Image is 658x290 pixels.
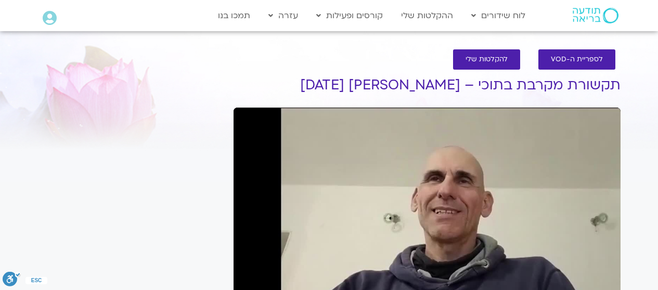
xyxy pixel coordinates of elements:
a: תמכו בנו [213,6,255,25]
span: להקלטות שלי [466,56,508,63]
a: עזרה [263,6,303,25]
span: לספריית ה-VOD [551,56,603,63]
img: תודעה בריאה [573,8,618,23]
a: לספריית ה-VOD [538,49,615,70]
a: לוח שידורים [466,6,531,25]
a: ההקלטות שלי [396,6,458,25]
a: קורסים ופעילות [311,6,388,25]
a: להקלטות שלי [453,49,520,70]
h1: תקשורת מקרבת בתוכי – [PERSON_NAME] [DATE] [234,77,621,93]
